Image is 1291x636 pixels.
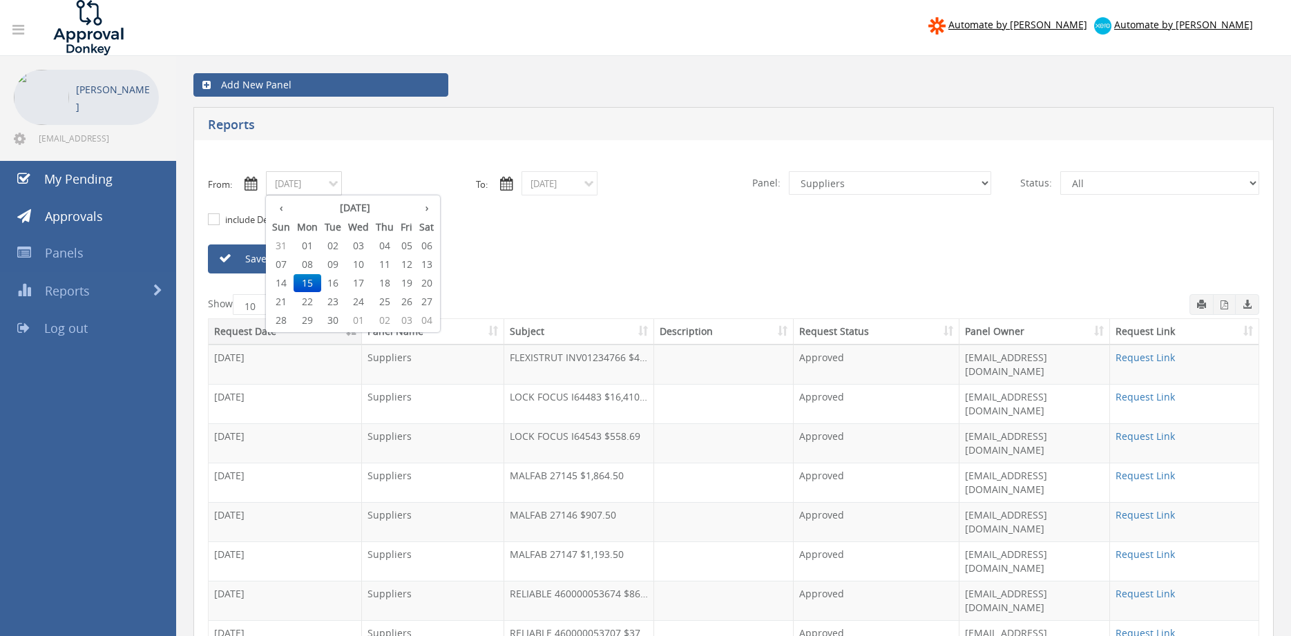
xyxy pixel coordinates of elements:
[269,274,294,292] span: 14
[321,256,345,273] span: 09
[744,171,789,195] span: Panel:
[1116,351,1175,364] a: Request Link
[208,178,232,191] label: From:
[504,502,654,541] td: MALFAB 27146 $907.50
[45,208,103,224] span: Approvals
[416,237,437,255] span: 06
[372,237,397,255] span: 04
[345,218,372,237] th: Wed
[794,581,959,620] td: Approved
[44,171,113,187] span: My Pending
[209,345,362,384] td: [DATE]
[1116,587,1175,600] a: Request Link
[504,345,654,384] td: FLEXISTRUT INV01234766 $416.79
[416,198,437,218] th: ›
[269,237,294,255] span: 31
[321,311,345,329] span: 30
[321,274,345,292] span: 16
[345,274,372,292] span: 17
[504,423,654,463] td: LOCK FOCUS I64543 $558.69
[416,311,437,329] span: 04
[294,237,321,255] span: 01
[794,463,959,502] td: Approved
[362,581,504,620] td: Suppliers
[45,244,84,261] span: Panels
[294,311,321,329] span: 29
[209,384,362,423] td: [DATE]
[269,293,294,311] span: 21
[209,423,362,463] td: [DATE]
[504,541,654,581] td: MALFAB 27147 $1,193.50
[794,384,959,423] td: Approved
[209,463,362,502] td: [DATE]
[362,423,504,463] td: Suppliers
[209,581,362,620] td: [DATE]
[294,198,416,218] th: [DATE]
[345,311,372,329] span: 01
[504,463,654,502] td: MALFAB 27145 $1,864.50
[1116,430,1175,443] a: Request Link
[372,293,397,311] span: 25
[504,384,654,423] td: LOCK FOCUS I64483 $16,410.24
[416,293,437,311] span: 27
[372,274,397,292] span: 18
[209,319,362,345] th: Request Date: activate to sort column descending
[372,256,397,273] span: 11
[794,502,959,541] td: Approved
[416,274,437,292] span: 20
[1116,469,1175,482] a: Request Link
[959,319,1110,345] th: Panel Owner: activate to sort column ascending
[959,463,1110,502] td: [EMAIL_ADDRESS][DOMAIN_NAME]
[1114,18,1253,31] span: Automate by [PERSON_NAME]
[269,218,294,237] th: Sun
[362,345,504,384] td: Suppliers
[504,581,654,620] td: RELIABLE 460000053674 $86.39
[928,17,946,35] img: zapier-logomark.png
[362,541,504,581] td: Suppliers
[959,581,1110,620] td: [EMAIL_ADDRESS][DOMAIN_NAME]
[345,256,372,273] span: 10
[372,311,397,329] span: 02
[39,133,156,144] span: [EMAIL_ADDRESS][DOMAIN_NAME]
[294,256,321,273] span: 08
[476,178,488,191] label: To:
[794,345,959,384] td: Approved
[959,345,1110,384] td: [EMAIL_ADDRESS][DOMAIN_NAME]
[959,541,1110,581] td: [EMAIL_ADDRESS][DOMAIN_NAME]
[654,319,794,345] th: Description: activate to sort column ascending
[397,237,416,255] span: 05
[1116,390,1175,403] a: Request Link
[222,213,304,227] label: include Description
[294,274,321,292] span: 15
[959,384,1110,423] td: [EMAIL_ADDRESS][DOMAIN_NAME]
[794,423,959,463] td: Approved
[362,463,504,502] td: Suppliers
[416,256,437,273] span: 13
[208,118,946,135] h5: Reports
[269,311,294,329] span: 28
[208,294,317,315] label: Show entries
[209,502,362,541] td: [DATE]
[959,502,1110,541] td: [EMAIL_ADDRESS][DOMAIN_NAME]
[397,311,416,329] span: 03
[362,384,504,423] td: Suppliers
[321,237,345,255] span: 02
[397,256,416,273] span: 12
[416,218,437,237] th: Sat
[948,18,1087,31] span: Automate by [PERSON_NAME]
[372,218,397,237] th: Thu
[208,244,367,273] a: Save
[794,541,959,581] td: Approved
[321,293,345,311] span: 23
[209,541,362,581] td: [DATE]
[321,218,345,237] th: Tue
[794,319,959,345] th: Request Status: activate to sort column ascending
[504,319,654,345] th: Subject: activate to sort column ascending
[294,293,321,311] span: 22
[44,320,88,336] span: Log out
[397,218,416,237] th: Fri
[1110,319,1259,345] th: Request Link: activate to sort column ascending
[294,218,321,237] th: Mon
[362,502,504,541] td: Suppliers
[269,198,294,218] th: ‹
